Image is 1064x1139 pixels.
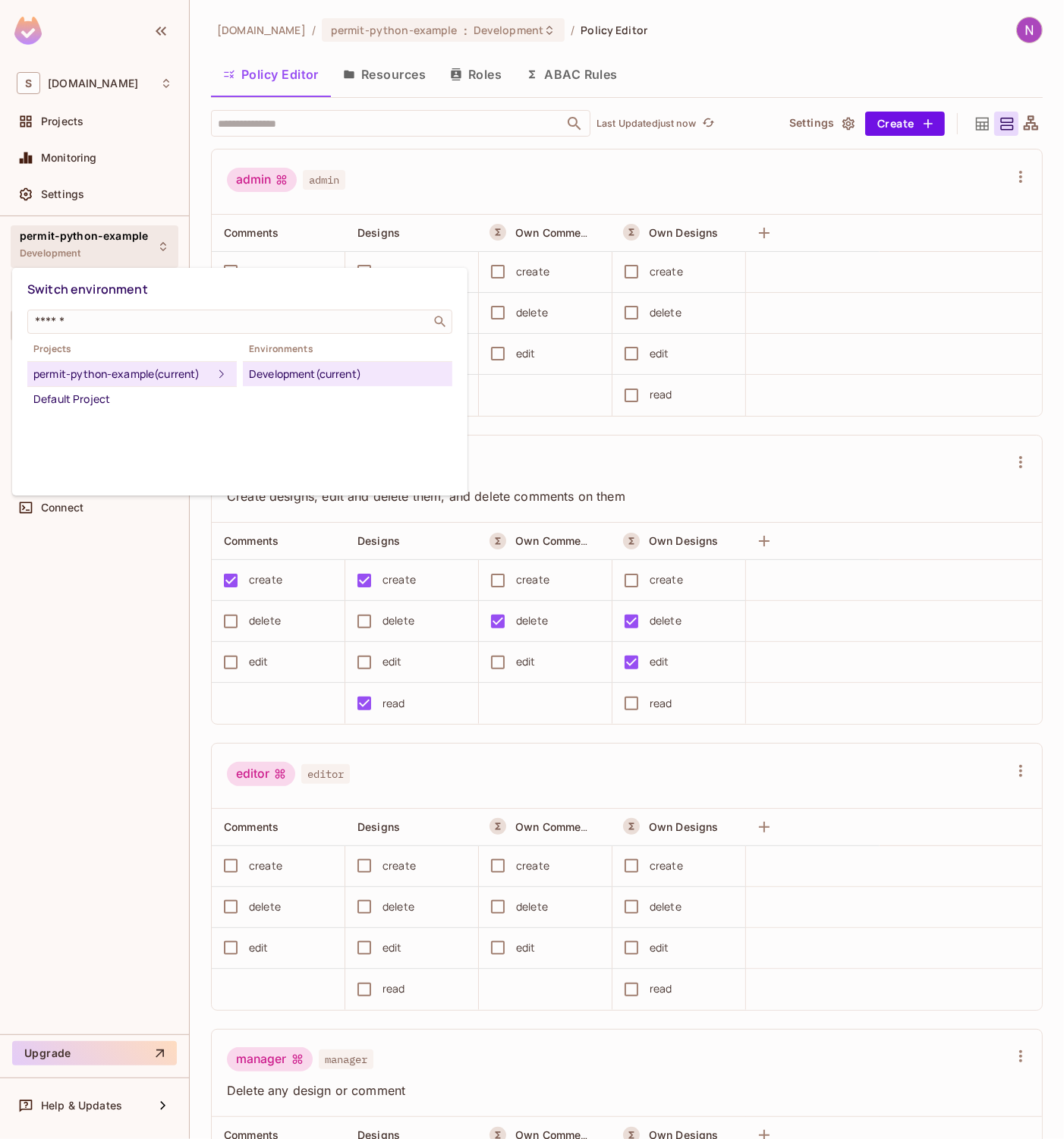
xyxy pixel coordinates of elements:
div: Development (current) [249,365,446,383]
span: Switch environment [27,281,148,297]
span: Environments [243,343,452,355]
span: Projects [27,343,237,355]
div: Default Project [33,390,231,408]
div: permit-python-example (current) [33,365,212,383]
